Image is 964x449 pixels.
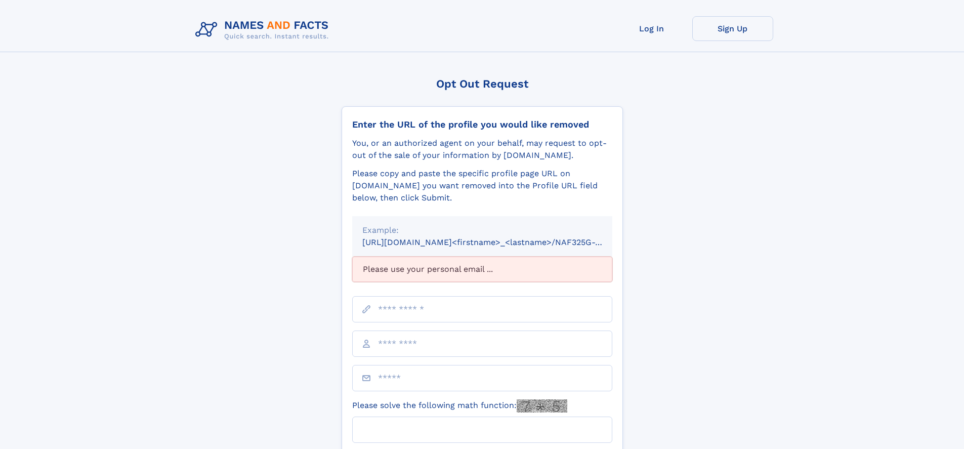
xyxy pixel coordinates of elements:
div: Please copy and paste the specific profile page URL on [DOMAIN_NAME] you want removed into the Pr... [352,168,612,204]
div: Please use your personal email ... [352,257,612,282]
label: Please solve the following math function: [352,399,567,413]
div: You, or an authorized agent on your behalf, may request to opt-out of the sale of your informatio... [352,137,612,161]
div: Enter the URL of the profile you would like removed [352,119,612,130]
small: [URL][DOMAIN_NAME]<firstname>_<lastname>/NAF325G-xxxxxxxx [362,237,632,247]
a: Sign Up [692,16,773,41]
div: Example: [362,224,602,236]
img: Logo Names and Facts [191,16,337,44]
div: Opt Out Request [342,77,623,90]
a: Log In [611,16,692,41]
